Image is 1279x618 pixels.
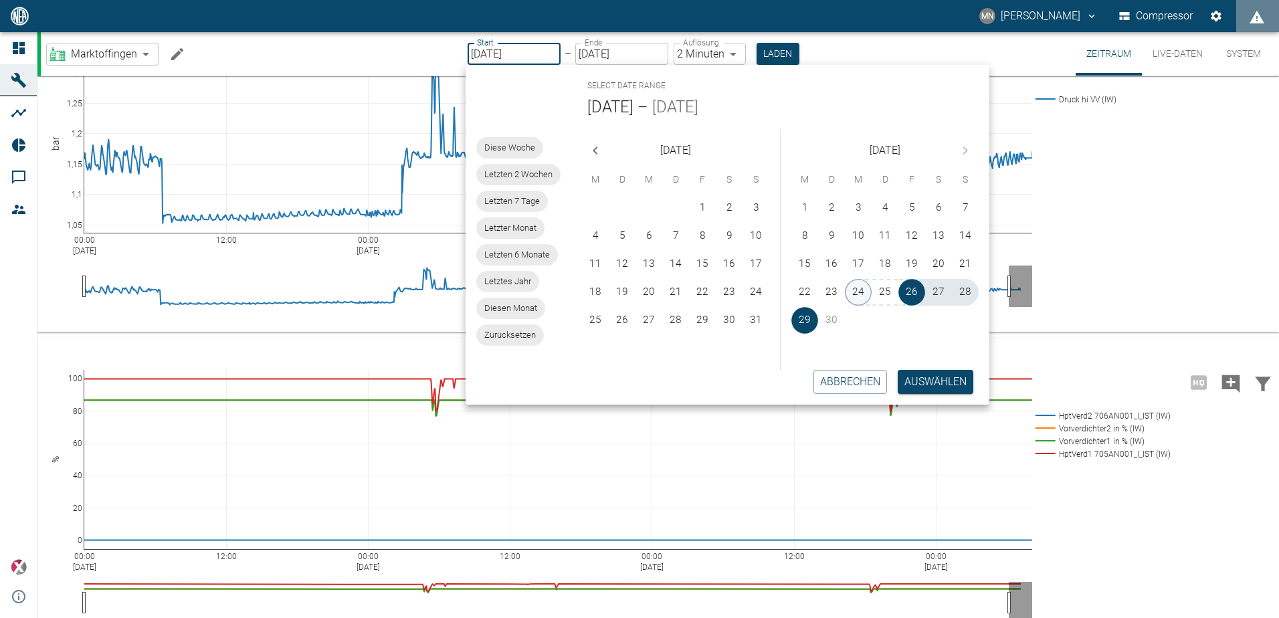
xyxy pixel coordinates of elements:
button: 11 [582,251,609,278]
button: 29 [791,307,818,334]
button: 12 [898,223,925,249]
span: Letzten 7 Tage [476,195,548,208]
button: 18 [872,251,898,278]
div: Letztes Jahr [476,271,539,292]
button: 9 [716,223,743,249]
label: Auflösung [683,37,719,48]
span: Letzten 2 Wochen [476,168,561,181]
span: Letzter Monat [476,221,545,235]
button: 23 [716,279,743,306]
button: Einstellungen [1204,4,1228,28]
button: 24 [845,279,872,306]
button: Daten filtern [1247,365,1279,400]
button: 14 [952,223,979,249]
button: 1 [791,195,818,221]
span: Montag [793,167,817,193]
button: Machine bearbeiten [164,41,191,68]
button: 14 [662,251,689,278]
label: Start [477,37,494,48]
button: 3 [845,195,872,221]
button: 29 [689,307,716,334]
button: 28 [662,307,689,334]
button: 22 [689,279,716,306]
button: 7 [662,223,689,249]
span: Mittwoch [637,167,661,193]
button: Laden [757,43,799,65]
span: Diese Woche [476,141,543,154]
span: Donnerstag [873,167,897,193]
button: 20 [925,251,952,278]
span: Hohe Auflösung nur für Zeiträume von <3 Tagen verfügbar [1183,375,1215,388]
button: Abbrechen [813,370,887,394]
span: Freitag [900,167,924,193]
button: Auswählen [898,370,973,394]
button: 15 [791,251,818,278]
button: 17 [845,251,872,278]
div: Letzter Monat [476,217,545,239]
label: Ende [585,37,602,48]
button: 17 [743,251,769,278]
div: MN [979,8,995,24]
div: Letzten 2 Wochen [476,164,561,185]
span: Montag [583,167,607,193]
button: 8 [791,223,818,249]
button: 20 [635,279,662,306]
button: [DATE] [652,97,698,118]
button: 13 [925,223,952,249]
button: 5 [898,195,925,221]
button: 25 [872,279,898,306]
button: Kommentar hinzufügen [1215,365,1247,400]
span: [DATE] [660,141,691,160]
button: 9 [818,223,845,249]
div: 2 Minuten [674,43,746,65]
span: Select date range [587,76,666,97]
button: 2 [818,195,845,221]
span: Sonntag [744,167,768,193]
button: 15 [689,251,716,278]
button: 16 [716,251,743,278]
button: Live-Daten [1142,32,1213,76]
div: Letzten 6 Monate [476,244,558,266]
button: 11 [872,223,898,249]
span: Dienstag [610,167,634,193]
button: 27 [635,307,662,334]
button: 3 [743,195,769,221]
button: 6 [635,223,662,249]
button: Zeitraum [1076,32,1142,76]
button: 24 [743,279,769,306]
img: logo [9,7,30,25]
button: 13 [635,251,662,278]
span: Letztes Jahr [476,275,539,288]
button: 1 [689,195,716,221]
a: Marktoffingen [50,46,137,62]
button: 30 [716,307,743,334]
span: Freitag [690,167,714,193]
button: 18 [582,279,609,306]
span: Samstag [926,167,951,193]
div: Diesen Monat [476,298,545,319]
span: [DATE] [587,97,633,118]
button: Compressor [1116,4,1196,28]
button: 26 [898,279,925,306]
span: Donnerstag [664,167,688,193]
button: 23 [818,279,845,306]
button: 6 [925,195,952,221]
button: 31 [743,307,769,334]
span: Marktoffingen [71,46,137,62]
button: System [1213,32,1274,76]
span: Zurücksetzen [476,328,544,342]
span: Dienstag [819,167,844,193]
button: 25 [582,307,609,334]
span: Sonntag [953,167,977,193]
span: Mittwoch [846,167,870,193]
span: Letzten 6 Monate [476,248,558,262]
button: 22 [791,279,818,306]
button: 10 [845,223,872,249]
input: DD.MM.YYYY [468,43,561,65]
button: 26 [609,307,635,334]
button: neumann@arcanum-energy.de [977,4,1100,28]
button: 4 [872,195,898,221]
button: 10 [743,223,769,249]
div: Letzten 7 Tage [476,191,548,212]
